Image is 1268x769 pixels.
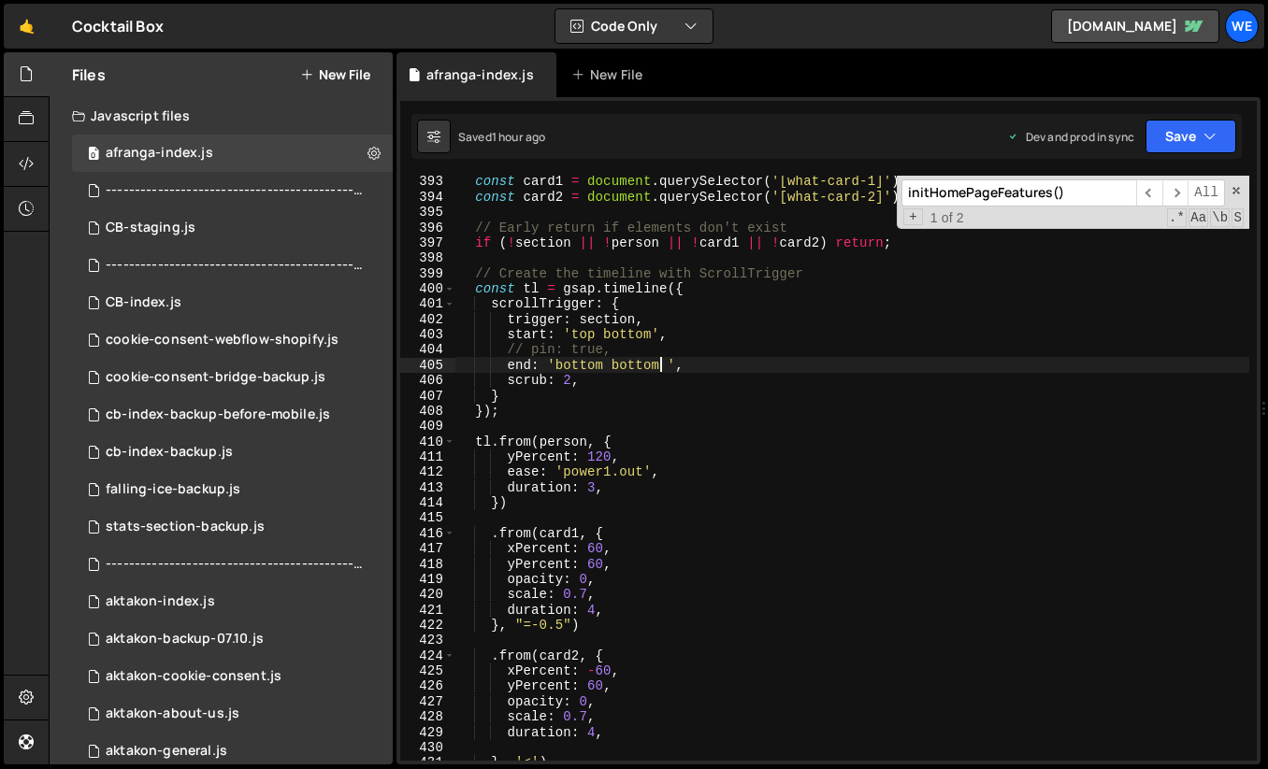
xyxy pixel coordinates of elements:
[106,705,239,722] div: aktakon-about-us.js
[106,257,364,274] div: --------------------------------------------------------------------------------.js
[400,510,455,525] div: 415
[400,296,455,311] div: 401
[72,471,393,508] div: 12094/47253.js
[1232,208,1244,227] span: Search In Selection
[400,449,455,464] div: 411
[400,663,455,678] div: 425
[400,205,455,220] div: 395
[106,369,325,386] div: cookie-consent-bridge-backup.js
[72,247,399,284] div: 12094/47546.js
[72,658,393,695] div: 12094/47870.js
[72,396,393,434] div: 12094/47451.js
[400,572,455,587] div: 419
[300,67,370,82] button: New File
[400,633,455,648] div: 423
[1188,179,1225,206] span: Alt-Enter
[106,743,227,760] div: aktakon-general.js
[72,15,164,37] div: Cocktail Box
[400,342,455,357] div: 404
[923,210,972,225] span: 1 of 2
[400,358,455,373] div: 405
[400,174,455,189] div: 393
[400,404,455,419] div: 408
[400,221,455,235] div: 396
[400,603,455,618] div: 421
[72,434,393,471] div: 12094/46847.js
[1189,208,1208,227] span: CaseSensitive Search
[400,648,455,663] div: 424
[400,694,455,709] div: 427
[106,145,213,162] div: afranga-index.js
[1051,9,1219,43] a: [DOMAIN_NAME]
[88,148,99,163] span: 0
[400,235,455,250] div: 397
[400,557,455,572] div: 418
[1210,208,1230,227] span: Whole Word Search
[400,464,455,479] div: 412
[106,294,181,311] div: CB-index.js
[400,495,455,510] div: 414
[1167,208,1187,227] span: RegExp Search
[1162,179,1189,206] span: ​
[1136,179,1162,206] span: ​
[400,678,455,693] div: 426
[426,65,534,84] div: afranga-index.js
[400,434,455,449] div: 410
[400,389,455,404] div: 407
[72,64,106,85] h2: Files
[400,266,455,281] div: 399
[400,725,455,740] div: 429
[492,129,546,145] div: 1 hour ago
[1007,129,1134,145] div: Dev and prod in sync
[72,695,393,733] div: 12094/44521.js
[72,620,393,658] div: 12094/47992.js
[555,9,713,43] button: Code Only
[1146,120,1236,153] button: Save
[400,709,455,724] div: 428
[400,480,455,495] div: 413
[106,519,265,535] div: stats-section-backup.js
[106,332,339,349] div: cookie-consent-webflow-shopify.js
[72,321,393,359] div: 12094/47944.js
[400,618,455,633] div: 422
[72,359,393,396] div: 12094/48015.js
[106,481,240,498] div: falling-ice-backup.js
[400,541,455,556] div: 417
[400,419,455,434] div: 409
[72,135,393,172] div: 12094/48276.js
[4,4,50,49] a: 🤙
[72,284,393,321] div: 12094/46486.js
[400,281,455,296] div: 400
[400,740,455,755] div: 430
[106,668,281,685] div: aktakon-cookie-consent.js
[106,220,195,236] div: CB-staging.js
[106,631,264,648] div: aktakon-backup-07.10.js
[72,508,393,546] div: 12094/47254.js
[400,526,455,541] div: 416
[106,406,330,423] div: cb-index-backup-before-mobile.js
[106,556,364,573] div: ----------------------------------------------------------------.js
[571,65,650,84] div: New File
[72,172,399,209] div: 12094/48277.js
[400,587,455,602] div: 420
[458,129,545,145] div: Saved
[72,209,393,247] div: 12094/47545.js
[106,444,233,461] div: cb-index-backup.js
[1225,9,1259,43] a: We
[400,373,455,388] div: 406
[106,593,215,610] div: aktakon-index.js
[400,250,455,265] div: 398
[106,182,364,199] div: ------------------------------------------------------------------------.js
[50,97,393,135] div: Javascript files
[72,583,393,620] div: 12094/43364.js
[400,190,455,205] div: 394
[72,546,399,583] div: 12094/46984.js
[400,312,455,327] div: 402
[400,327,455,342] div: 403
[901,179,1136,206] input: Search for
[903,208,923,225] span: Toggle Replace mode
